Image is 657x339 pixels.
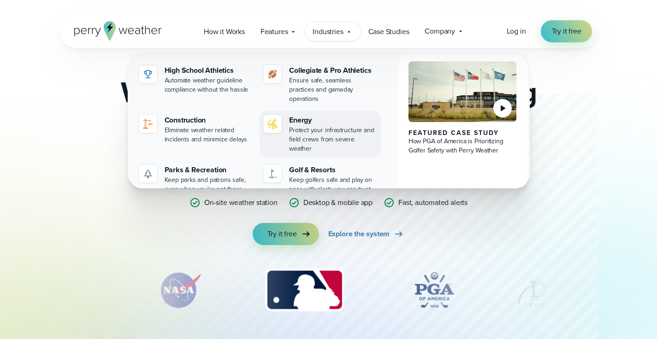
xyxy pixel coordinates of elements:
[142,168,154,179] img: parks-icon-grey.svg
[267,228,297,240] span: Try it free
[196,22,253,41] a: How it Works
[313,26,343,37] span: Industries
[361,22,417,41] a: Case Studies
[541,20,592,42] a: Try it free
[165,76,253,94] div: Automate weather guideline compliance without the hassle
[552,26,581,37] span: Try it free
[328,228,390,240] span: Explore the system
[507,26,526,36] span: Log in
[289,175,377,194] div: Keep golfers safe and play on pace with alerts you can trust
[135,161,256,198] a: Parks & Recreation Keep parks and patrons safe, even when you're not there
[408,129,517,137] div: Featured Case Study
[260,26,288,37] span: Features
[289,164,377,175] div: Golf & Resorts
[165,164,253,175] div: Parks & Recreation
[165,115,253,126] div: Construction
[267,168,278,179] img: golf-iconV2.svg
[147,267,212,313] div: 2 of 12
[256,267,353,313] div: 3 of 12
[256,267,353,313] img: MLB.svg
[204,26,245,37] span: How it Works
[397,267,471,313] div: 4 of 12
[515,267,589,313] img: DPR-Construction.svg
[106,77,552,136] h2: Weather Monitoring and Alerting System
[135,61,256,98] a: High School Athletics Automate weather guideline compliance without the hassle
[408,137,517,155] div: How PGA of America is Prioritizing Golfer Safety with Perry Weather
[106,267,552,318] div: slideshow
[289,76,377,104] div: Ensure safe, seamless practices and gameday operations
[267,118,278,129] img: energy-icon@2x-1.svg
[303,197,373,208] p: Desktop & mobile app
[165,175,253,194] div: Keep parks and patrons safe, even when you're not there
[204,197,278,208] p: On-site weather station
[289,65,377,76] div: Collegiate & Pro Athletics
[507,26,526,37] a: Log in
[135,111,256,148] a: Construction Eliminate weather related incidents and minimize delays
[260,111,381,157] a: Energy Protect your infrastructure and field crews from severe weather
[289,115,377,126] div: Energy
[515,267,589,313] div: 5 of 12
[165,126,253,144] div: Eliminate weather related incidents and minimize delays
[368,26,409,37] span: Case Studies
[260,161,381,198] a: Golf & Resorts Keep golfers safe and play on pace with alerts you can trust
[142,69,154,80] img: highschool-icon.svg
[289,126,377,153] div: Protect your infrastructure and field crews from severe weather
[328,223,405,245] a: Explore the system
[147,267,212,313] img: NASA.svg
[425,26,455,37] span: Company
[165,65,253,76] div: High School Athletics
[142,118,154,129] img: noun-crane-7630938-1@2x.svg
[397,267,471,313] img: PGA.svg
[267,69,278,80] img: proathletics-icon@2x-1.svg
[408,61,517,122] img: PGA of America, Frisco Campus
[398,197,468,208] p: Fast, automated alerts
[253,223,319,245] a: Try it free
[260,61,381,107] a: Collegiate & Pro Athletics Ensure safe, seamless practices and gameday operations
[397,54,528,205] a: PGA of America, Frisco Campus Featured Case Study How PGA of America is Prioritizing Golfer Safet...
